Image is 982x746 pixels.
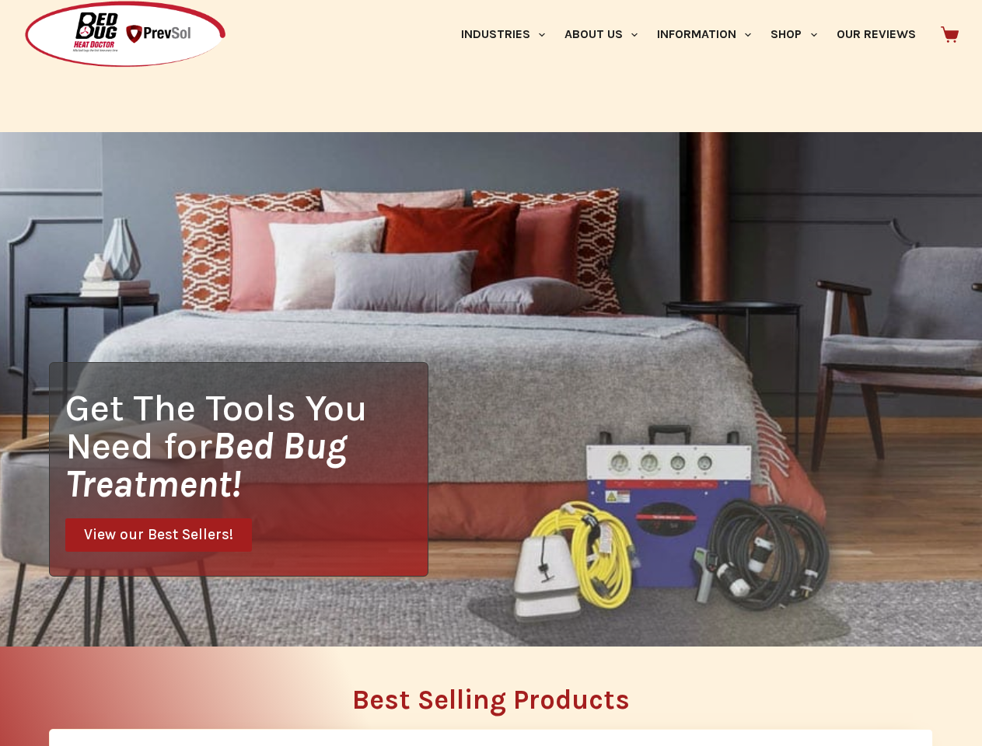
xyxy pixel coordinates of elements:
button: Open LiveChat chat widget [12,6,59,53]
h2: Best Selling Products [49,686,933,713]
i: Bed Bug Treatment! [65,424,347,506]
span: View our Best Sellers! [84,528,233,542]
h1: Get The Tools You Need for [65,389,428,503]
a: View our Best Sellers! [65,518,252,552]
